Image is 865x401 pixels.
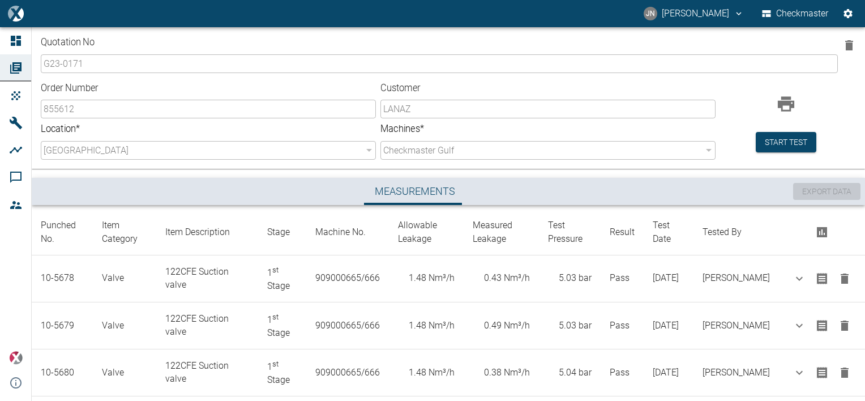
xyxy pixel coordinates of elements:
label: Order Number [41,81,292,95]
button: Checkmaster [760,3,831,24]
span: 1 [267,361,279,372]
td: 122CFE Suction valve [156,302,258,349]
td: [DATE] [644,302,693,349]
div: Print Report for 855612 [772,89,800,118]
div: Print Label [811,361,833,384]
div: Print Label [811,314,833,337]
th: Tested By [693,210,779,255]
th: Item Description [156,210,258,255]
td: 10-5679 [32,302,93,349]
td: Pass [601,302,644,349]
span: Stage [267,267,290,291]
td: [DATE] [644,349,693,396]
img: Xplore Logo [9,351,23,365]
div: Checkmaster Gulf [380,141,716,160]
th: Allowable Leakage [389,210,464,255]
td: valve [93,255,156,302]
td: 5.03 bar [539,255,601,302]
td: 1.48 Nm³/h [389,349,464,396]
th: Result [601,210,644,255]
div: JN [644,7,657,20]
td: 909000665/666 [306,349,389,396]
label: Machines * [380,122,632,136]
input: Order Number [41,100,376,118]
td: 10-5678 [32,255,93,302]
td: 1.48 Nm³/h [389,302,464,349]
td: 5.03 bar [539,302,601,349]
sup: st [272,266,279,274]
span: 1 [267,314,279,325]
button: Settings [838,3,858,24]
td: 122CFE Suction valve [156,349,258,396]
td: 0.43 Nm³/h [464,255,539,302]
td: [DATE] [644,255,693,302]
td: 0.49 Nm³/h [464,302,539,349]
label: Quotation No [41,36,639,49]
td: [PERSON_NAME] [693,349,779,396]
th: Punched No. [32,210,93,255]
td: [PERSON_NAME] [693,302,779,349]
span: Stage [267,361,290,385]
div: Print Label [811,267,833,290]
td: 909000665/666 [306,255,389,302]
td: 909000665/666 [306,302,389,349]
input: Quotation No [41,54,838,73]
span: 1 [267,267,279,278]
td: 1.48 Nm³/h [389,255,464,302]
td: 5.04 bar [539,349,601,396]
span: Stage [267,314,290,338]
label: Customer [380,81,632,95]
td: valve [93,349,156,396]
td: valve [93,302,156,349]
button: Measurements [366,178,464,205]
img: logo [8,6,23,21]
th: Stage [258,210,306,255]
div: [GEOGRAPHIC_DATA] [41,141,376,160]
th: Measured Leakage [464,210,539,255]
sup: st [272,360,279,368]
th: Test Date [644,210,693,255]
td: 0.38 Nm³/h [464,349,539,396]
td: 122CFE Suction valve [156,255,258,302]
button: jayan.nair@neuman-esser.ae [642,3,746,24]
th: Machine No. [306,210,389,255]
th: Item Category [93,210,156,255]
div: Print All Labels [788,221,856,244]
td: 10-5680 [32,349,93,396]
th: Test Pressure [539,210,601,255]
td: Pass [601,255,644,302]
label: Location * [41,122,292,136]
td: Pass [601,349,644,396]
input: Customer [380,100,716,118]
button: Start test [756,132,816,153]
td: [PERSON_NAME] [693,255,779,302]
sup: st [272,313,279,321]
